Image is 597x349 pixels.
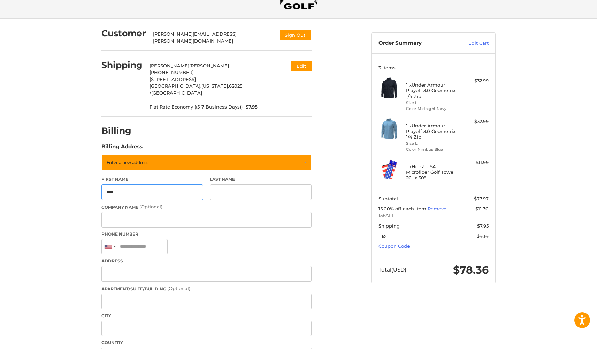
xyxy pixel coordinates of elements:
span: Total (USD) [378,266,406,273]
h4: 1 x Under Armour Playoff 3.0 Geometrix 1/4 Zip [406,82,459,99]
div: [PERSON_NAME][EMAIL_ADDRESS][PERSON_NAME][DOMAIN_NAME] [153,31,272,44]
li: Size L [406,141,459,147]
a: Coupon Code [378,243,410,249]
a: Edit Cart [453,40,489,47]
h3: 3 Items [378,65,489,70]
span: 15FALL [378,212,489,219]
small: (Optional) [139,204,162,209]
span: $7.95 [243,104,258,111]
span: $7.95 [477,223,489,229]
li: Color Midnight Navy [406,106,459,112]
label: Phone Number [101,231,312,237]
a: Enter or select a different address [101,154,312,171]
legend: Billing Address [101,143,143,154]
span: Flat Rate Economy ((5-7 Business Days)) [150,104,243,111]
div: $32.99 [461,77,489,84]
h4: 1 x Under Armour Playoff 3.0 Geometrix 1/4 Zip [406,123,459,140]
span: [GEOGRAPHIC_DATA] [151,90,202,96]
span: $77.97 [474,196,489,201]
h2: Billing [101,125,142,136]
span: [GEOGRAPHIC_DATA], [150,83,201,89]
h4: 1 x Hot-Z USA Microfiber Golf Towel 20" x 30" [406,164,459,181]
span: [STREET_ADDRESS] [150,76,196,82]
span: 62025 / [150,83,242,96]
div: $11.99 [461,159,489,166]
div: $32.99 [461,118,489,125]
button: Sign Out [279,29,312,40]
label: Last Name [210,176,312,183]
span: $4.14 [477,233,489,239]
span: [PHONE_NUMBER] [150,69,194,75]
h2: Customer [101,28,146,39]
label: City [101,313,312,319]
li: Color Nimbus Blue [406,147,459,153]
li: Size L [406,100,459,106]
span: [US_STATE], [201,83,229,89]
label: Company Name [101,203,312,210]
span: Enter a new address [107,159,148,165]
a: Remove [428,206,446,211]
span: Shipping [378,223,400,229]
span: [PERSON_NAME] [150,63,189,68]
h2: Shipping [101,60,143,70]
label: First Name [101,176,203,183]
div: United States: +1 [102,239,118,254]
h3: Order Summary [378,40,453,47]
span: Subtotal [378,196,398,201]
label: Apartment/Suite/Building [101,285,312,292]
span: Tax [378,233,386,239]
span: [PERSON_NAME] [189,63,229,68]
small: (Optional) [167,285,190,291]
label: Country [101,340,312,346]
span: $78.36 [453,263,489,276]
span: 15.00% off each item [378,206,428,211]
span: -$11.70 [474,206,489,211]
button: Edit [291,61,312,71]
label: Address [101,258,312,264]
